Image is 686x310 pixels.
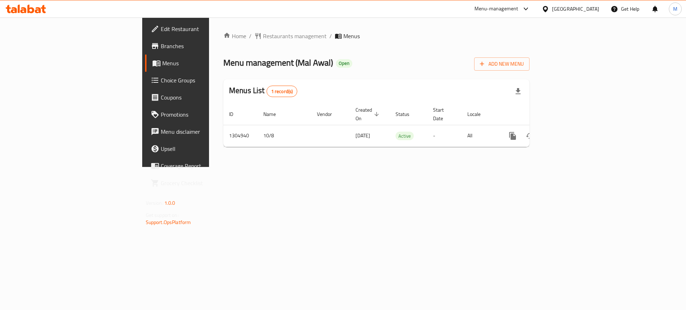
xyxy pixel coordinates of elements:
[356,106,381,123] span: Created On
[223,103,578,147] table: enhanced table
[146,218,191,227] a: Support.OpsPlatform
[145,174,257,192] a: Grocery Checklist
[161,25,251,33] span: Edit Restaurant
[229,85,297,97] h2: Menus List
[145,106,257,123] a: Promotions
[433,106,453,123] span: Start Date
[145,89,257,106] a: Coupons
[161,162,251,170] span: Coverage Report
[145,20,257,37] a: Edit Restaurant
[552,5,599,13] div: [GEOGRAPHIC_DATA]
[396,110,419,118] span: Status
[336,59,352,68] div: Open
[474,5,518,13] div: Menu-management
[504,127,521,144] button: more
[673,5,677,13] span: M
[254,32,327,40] a: Restaurants management
[145,157,257,174] a: Coverage Report
[229,110,243,118] span: ID
[223,32,530,40] nav: breadcrumb
[164,198,175,208] span: 1.0.0
[521,127,538,144] button: Change Status
[396,132,414,140] span: Active
[263,32,327,40] span: Restaurants management
[145,140,257,157] a: Upsell
[509,83,527,100] div: Export file
[161,127,251,136] span: Menu disclaimer
[467,110,490,118] span: Locale
[145,72,257,89] a: Choice Groups
[263,110,285,118] span: Name
[223,55,333,71] span: Menu management ( Mal Awal )
[474,57,530,71] button: Add New Menu
[267,86,298,97] div: Total records count
[145,123,257,140] a: Menu disclaimer
[161,144,251,153] span: Upsell
[161,93,251,102] span: Coupons
[161,42,251,50] span: Branches
[480,60,524,68] span: Add New Menu
[145,37,257,55] a: Branches
[161,179,251,187] span: Grocery Checklist
[336,60,352,66] span: Open
[462,125,498,147] td: All
[258,125,311,147] td: 10/8
[343,32,360,40] span: Menus
[161,110,251,119] span: Promotions
[267,88,297,95] span: 1 record(s)
[427,125,462,147] td: -
[356,131,370,140] span: [DATE]
[146,198,163,208] span: Version:
[498,103,578,125] th: Actions
[146,210,179,220] span: Get support on:
[145,55,257,72] a: Menus
[329,32,332,40] li: /
[317,110,341,118] span: Vendor
[161,76,251,85] span: Choice Groups
[162,59,251,67] span: Menus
